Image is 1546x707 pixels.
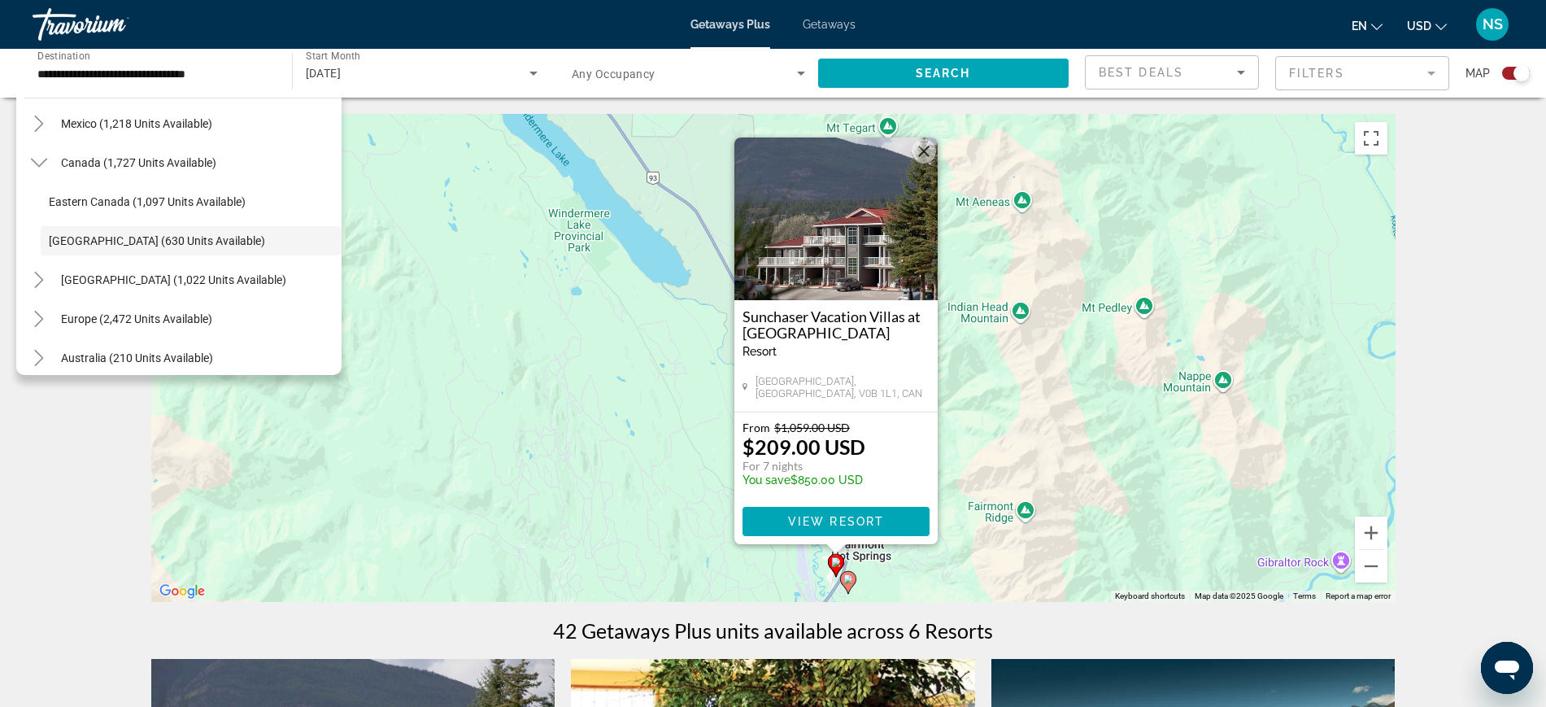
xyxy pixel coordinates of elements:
[1355,550,1387,583] button: Zoom out
[803,18,856,31] a: Getaways
[743,434,865,459] p: $209.00 USD
[1355,517,1387,549] button: Zoom in
[1407,14,1447,37] button: Change currency
[24,305,53,334] button: Toggle Europe (2,472 units available)
[53,304,220,334] button: Europe (2,472 units available)
[553,618,993,643] h1: 42 Getaways Plus units available across 6 Resorts
[1352,20,1367,33] span: en
[61,273,286,286] span: [GEOGRAPHIC_DATA] (1,022 units available)
[743,421,770,434] span: From
[24,266,53,295] button: Toggle Caribbean & Atlantic Islands (1,022 units available)
[1471,7,1513,41] button: User Menu
[41,226,342,255] button: [GEOGRAPHIC_DATA] (630 units available)
[155,581,209,602] img: Google
[61,312,212,325] span: Europe (2,472 units available)
[1481,642,1533,694] iframe: Button to launch messaging window
[61,156,216,169] span: Canada (1,727 units available)
[155,581,209,602] a: Open this area in Google Maps (opens a new window)
[787,515,883,528] span: View Resort
[306,50,360,62] span: Start Month
[734,137,938,300] img: ii_fmr1.jpg
[1115,591,1185,602] button: Keyboard shortcuts
[41,187,342,216] button: Eastern Canada (1,097 units available)
[53,343,221,373] button: Australia (210 units available)
[743,459,865,474] p: For 7 nights
[1099,66,1183,79] span: Best Deals
[1355,122,1387,155] button: Toggle fullscreen view
[690,18,770,31] a: Getaways Plus
[916,67,971,80] span: Search
[49,234,265,247] span: [GEOGRAPHIC_DATA] (630 units available)
[743,308,930,341] a: Sunchaser Vacation Villas at [GEOGRAPHIC_DATA]
[1352,14,1383,37] button: Change language
[743,474,865,487] p: $850.00 USD
[37,50,90,61] span: Destination
[1195,591,1283,600] span: Map data ©2025 Google
[24,149,53,177] button: Toggle Canada (1,727 units available)
[24,110,53,138] button: Toggle Mexico (1,218 units available)
[61,351,213,364] span: Australia (210 units available)
[49,195,246,208] span: Eastern Canada (1,097 units available)
[33,3,195,46] a: Travorium
[53,109,220,138] button: Mexico (1,218 units available)
[743,507,930,536] button: View Resort
[818,59,1069,88] button: Search
[1293,591,1316,600] a: Terms (opens in new tab)
[24,344,53,373] button: Toggle Australia (210 units available)
[1326,591,1391,600] a: Report a map error
[756,375,930,399] span: [GEOGRAPHIC_DATA], [GEOGRAPHIC_DATA], V0B 1L1, CAN
[774,421,850,434] span: $1,059.00 USD
[1275,55,1449,91] button: Filter
[1483,16,1503,33] span: NS
[1465,62,1490,85] span: Map
[53,148,224,177] button: Canada (1,727 units available)
[53,265,294,295] button: [GEOGRAPHIC_DATA] (1,022 units available)
[61,117,212,130] span: Mexico (1,218 units available)
[572,68,655,81] span: Any Occupancy
[1099,63,1245,82] mat-select: Sort by
[1407,20,1431,33] span: USD
[912,139,936,164] button: Close
[743,345,777,358] span: Resort
[306,67,342,80] span: [DATE]
[743,474,790,487] span: You save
